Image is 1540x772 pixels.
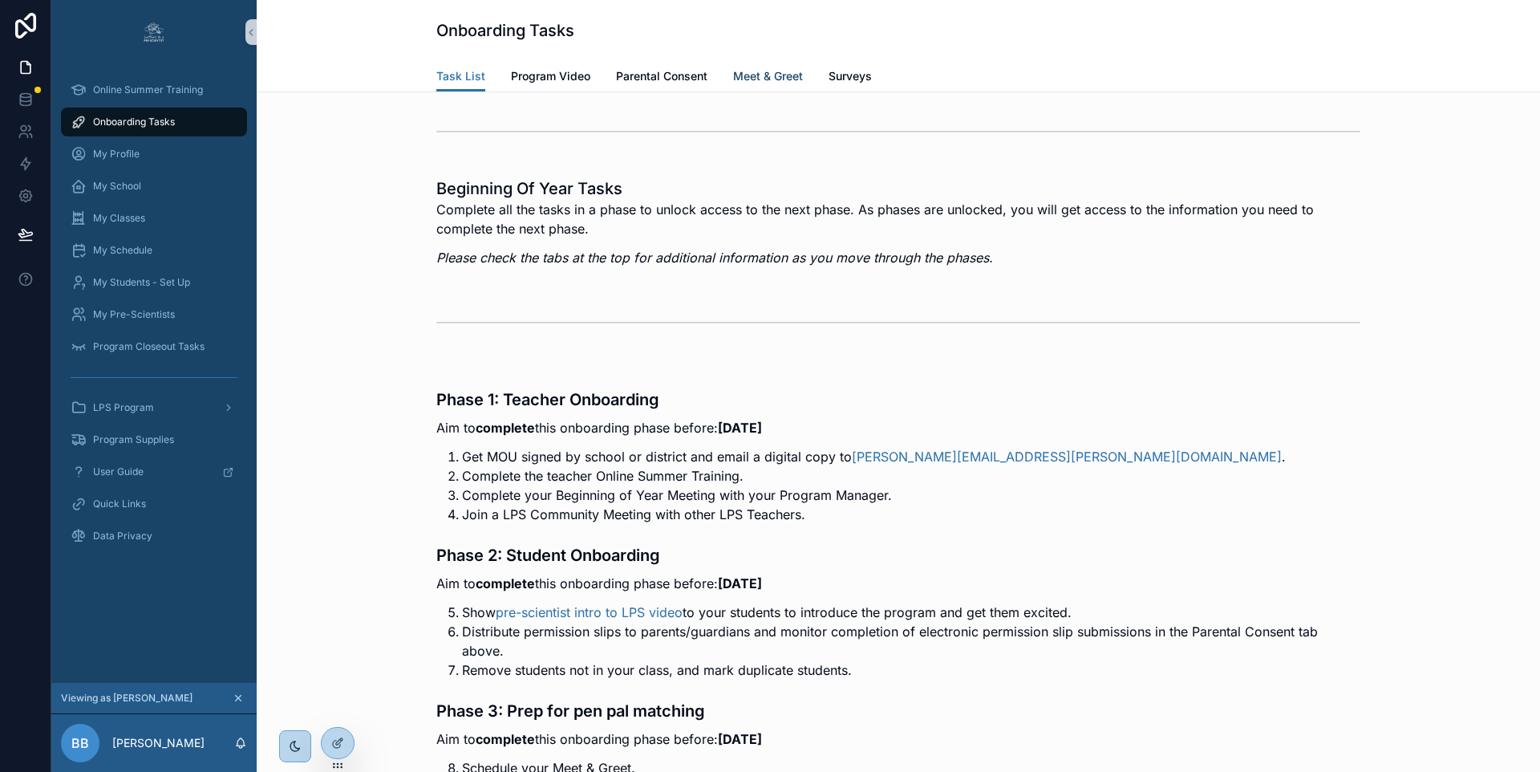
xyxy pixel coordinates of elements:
[61,75,247,104] a: Online Summer Training
[71,733,89,753] span: BB
[141,19,167,45] img: App logo
[436,62,485,92] a: Task List
[476,575,535,591] strong: complete
[733,62,803,94] a: Meet & Greet
[61,236,247,265] a: My Schedule
[462,660,1360,680] li: Remove students not in your class, and mark duplicate students.
[436,19,574,42] h1: Onboarding Tasks
[829,62,872,94] a: Surveys
[852,449,1282,465] a: [PERSON_NAME][EMAIL_ADDRESS][PERSON_NAME][DOMAIN_NAME]
[436,250,993,266] em: Please check the tabs at the top for additional information as you move through the phases.
[496,604,683,620] a: pre-scientist intro to LPS video
[436,388,1360,412] h3: Phase 1: Teacher Onboarding
[93,530,152,542] span: Data Privacy
[476,420,535,436] strong: complete
[436,699,1360,723] h3: Phase 3: Prep for pen pal matching
[462,603,1360,622] li: Show to your students to introduce the program and get them excited.
[93,465,144,478] span: User Guide
[61,108,247,136] a: Onboarding Tasks
[93,212,145,225] span: My Classes
[462,447,1360,466] li: Get MOU signed by school or district and email a digital copy to .
[476,731,535,747] strong: complete
[61,393,247,422] a: LPS Program
[61,692,192,705] span: Viewing as [PERSON_NAME]
[61,268,247,297] a: My Students - Set Up
[61,332,247,361] a: Program Closeout Tasks
[93,180,141,193] span: My School
[61,457,247,486] a: User Guide
[93,401,154,414] span: LPS Program
[93,498,146,510] span: Quick Links
[61,140,247,169] a: My Profile
[436,574,1360,593] p: Aim to this onboarding phase before:
[462,466,1360,486] li: Complete the teacher Online Summer Training.
[93,244,152,257] span: My Schedule
[462,505,1360,524] li: Join a LPS Community Meeting with other LPS Teachers.
[733,68,803,84] span: Meet & Greet
[93,340,205,353] span: Program Closeout Tasks
[462,486,1360,505] li: Complete your Beginning of Year Meeting with your Program Manager.
[718,575,762,591] strong: [DATE]
[61,300,247,329] a: My Pre-Scientists
[718,731,762,747] strong: [DATE]
[61,425,247,454] a: Program Supplies
[829,68,872,84] span: Surveys
[93,116,175,128] span: Onboarding Tasks
[436,200,1360,238] p: Complete all the tasks in a phase to unlock access to the next phase. As phases are unlocked, you...
[436,177,1360,200] h1: Beginning Of Year Tasks
[93,308,175,321] span: My Pre-Scientists
[93,83,203,96] span: Online Summer Training
[436,729,1360,749] p: Aim to this onboarding phase before:
[511,68,590,84] span: Program Video
[718,420,762,436] strong: [DATE]
[93,433,174,446] span: Program Supplies
[436,68,485,84] span: Task List
[61,204,247,233] a: My Classes
[112,735,205,751] p: [PERSON_NAME]
[93,148,140,160] span: My Profile
[61,490,247,518] a: Quick Links
[61,522,247,551] a: Data Privacy
[436,418,1360,437] p: Aim to this onboarding phase before:
[511,62,590,94] a: Program Video
[436,543,1360,567] h3: Phase 2: Student Onboarding
[93,276,190,289] span: My Students - Set Up
[616,68,707,84] span: Parental Consent
[462,622,1360,660] li: Distribute permission slips to parents/guardians and monitor completion of electronic permission ...
[61,172,247,201] a: My School
[51,64,257,571] div: scrollable content
[616,62,707,94] a: Parental Consent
